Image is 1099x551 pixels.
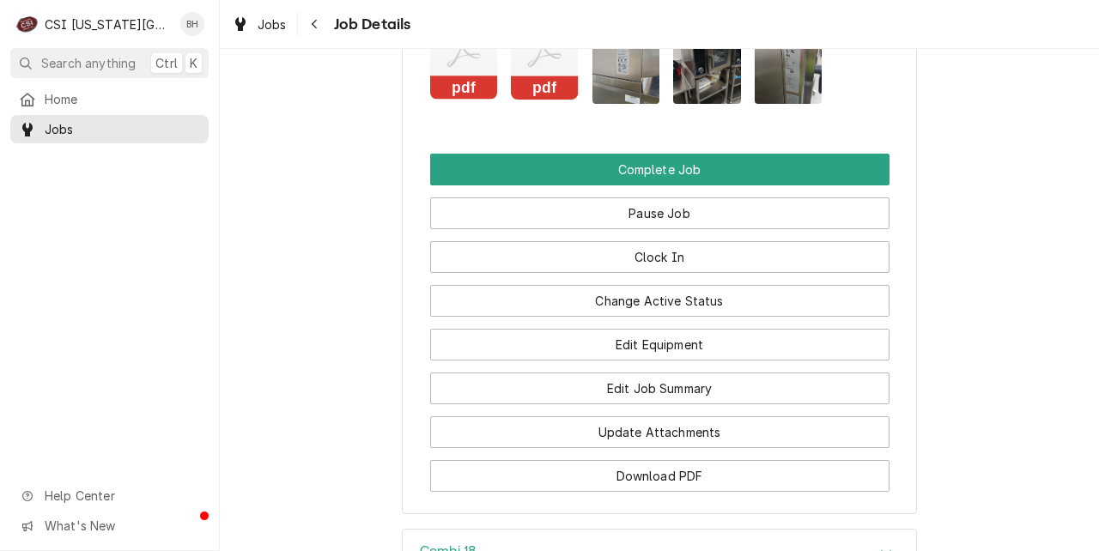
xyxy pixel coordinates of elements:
[10,481,209,510] a: Go to Help Center
[180,12,204,36] div: BH
[592,14,660,104] img: 5S7Ed5JZQSaEvikvnw5i
[10,512,209,540] a: Go to What's New
[258,15,287,33] span: Jobs
[430,372,890,404] button: Edit Job Summary
[41,54,136,72] span: Search anything
[225,10,294,39] a: Jobs
[10,115,209,143] a: Jobs
[45,90,200,108] span: Home
[430,185,890,229] div: Button Group Row
[430,197,890,229] button: Pause Job
[511,14,579,104] button: pdf
[180,12,204,36] div: Brian Hawkins's Avatar
[430,241,890,273] button: Clock In
[430,360,890,404] div: Button Group Row
[45,120,200,138] span: Jobs
[10,48,209,78] button: Search anythingCtrlK
[430,273,890,317] div: Button Group Row
[45,15,171,33] div: CSI [US_STATE][GEOGRAPHIC_DATA]
[45,517,198,535] span: What's New
[430,154,890,185] div: Button Group Row
[301,10,329,38] button: Navigate back
[430,404,890,448] div: Button Group Row
[430,154,890,492] div: Button Group
[430,329,890,360] button: Edit Equipment
[430,1,890,118] span: Attachments
[430,285,890,317] button: Change Active Status
[430,154,890,185] button: Complete Job
[190,54,197,72] span: K
[430,448,890,492] div: Button Group Row
[329,13,411,36] span: Job Details
[15,12,39,36] div: CSI Kansas City's Avatar
[430,460,890,492] button: Download PDF
[10,85,209,113] a: Home
[45,487,198,505] span: Help Center
[430,416,890,448] button: Update Attachments
[430,229,890,273] div: Button Group Row
[430,14,498,104] button: pdf
[155,54,178,72] span: Ctrl
[673,14,741,104] img: oAu2QmraSMumOjMPKlzu
[15,12,39,36] div: C
[755,14,823,104] img: KUVWHBJsS2mh0gPwDXsw
[430,317,890,360] div: Button Group Row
